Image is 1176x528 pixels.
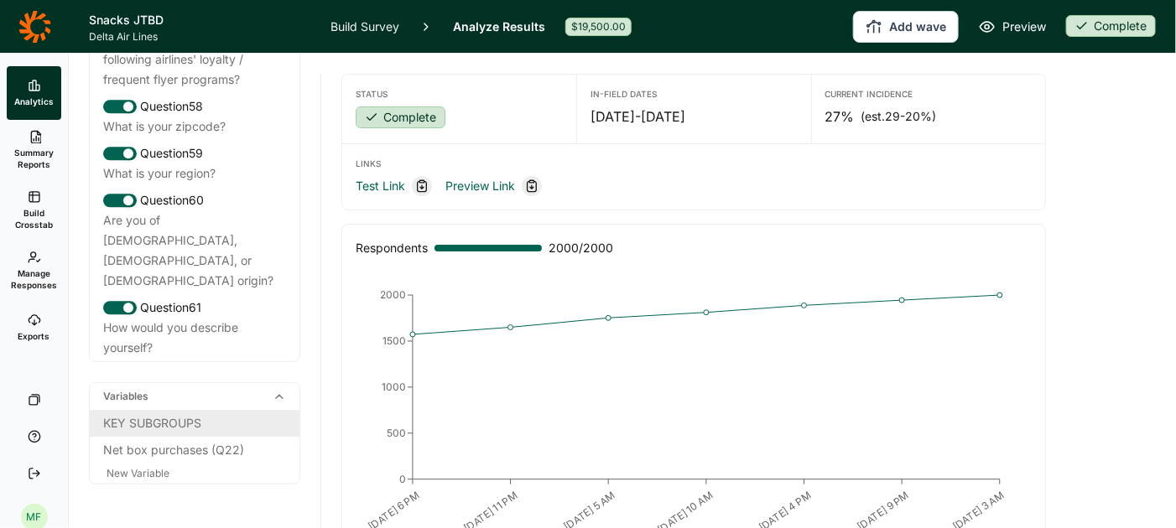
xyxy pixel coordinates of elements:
div: Complete [1066,15,1156,37]
div: Status [356,88,563,100]
span: Exports [18,330,50,342]
span: Summary Reports [13,147,55,170]
span: Build Crosstab [13,207,55,230]
span: Manage Responses [11,267,57,291]
a: New Variable [103,467,173,480]
div: Are you a member of any of the following airlines' loyalty / frequent flyer programs? [103,29,286,90]
tspan: 2000 [380,288,406,301]
a: Manage Responses [7,241,61,301]
div: KEY SUBGROUPS [103,413,286,433]
div: Complete [356,106,445,128]
tspan: 1500 [382,334,406,347]
div: $19,500.00 [565,18,632,36]
div: Copy link [412,176,432,196]
span: 2000 / 2000 [549,238,613,258]
div: Links [356,158,1032,169]
div: Are you of [DEMOGRAPHIC_DATA], [DEMOGRAPHIC_DATA], or [DEMOGRAPHIC_DATA] origin? [103,210,286,291]
a: Test Link [356,176,405,196]
div: Question 61 [103,298,286,318]
h1: Snacks JTBD [89,10,310,30]
span: Preview [1002,17,1046,37]
button: Add wave [853,11,959,43]
div: Question 58 [103,96,286,116]
div: Respondents [356,238,428,258]
div: [DATE] - [DATE] [591,106,797,127]
span: Analytics [14,96,54,107]
span: Delta Air Lines [89,30,310,44]
div: In-Field Dates [591,88,797,100]
tspan: 1000 [382,380,406,393]
a: Preview Link [445,176,515,196]
a: Analytics [7,66,61,120]
div: Net box purchases (Q22) [103,440,286,460]
a: Exports [7,301,61,355]
tspan: 500 [387,427,406,439]
div: What is your zipcode? [103,116,286,137]
div: Variables [90,383,299,410]
div: Question 59 [103,143,286,163]
div: Copy link [522,176,542,196]
span: (est. 29-20% ) [861,108,937,125]
a: Summary Reports [7,120,61,180]
span: 27% [825,106,855,127]
div: What is your region? [103,163,286,184]
div: Current Incidence [825,88,1032,100]
div: How would you describe yourself? [103,318,286,358]
button: Complete [356,106,445,130]
a: Build Crosstab [7,180,61,241]
tspan: 0 [399,473,406,485]
div: Question 60 [103,190,286,210]
button: Complete [1066,15,1156,39]
a: Preview [979,17,1046,37]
